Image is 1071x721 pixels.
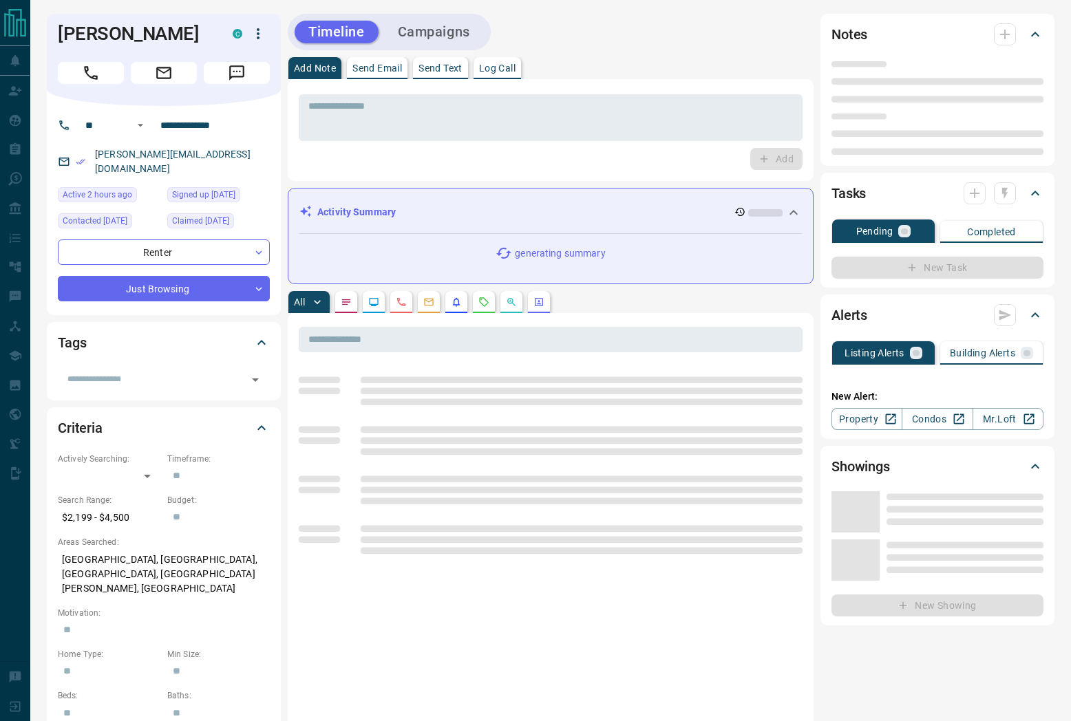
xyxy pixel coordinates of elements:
[58,411,270,444] div: Criteria
[533,297,544,308] svg: Agent Actions
[167,689,270,702] p: Baths:
[58,536,270,548] p: Areas Searched:
[831,389,1043,404] p: New Alert:
[384,21,484,43] button: Campaigns
[76,157,85,166] svg: Email Verified
[831,23,867,45] h2: Notes
[831,304,867,326] h2: Alerts
[506,297,517,308] svg: Opportunities
[58,239,270,265] div: Renter
[451,297,462,308] svg: Listing Alerts
[58,332,86,354] h2: Tags
[58,506,160,529] p: $2,199 - $4,500
[831,182,866,204] h2: Tasks
[58,689,160,702] p: Beds:
[831,177,1043,210] div: Tasks
[418,63,463,73] p: Send Text
[902,408,973,430] a: Condos
[831,455,890,477] h2: Showings
[352,63,402,73] p: Send Email
[131,62,197,84] span: Email
[63,214,127,228] span: Contacted [DATE]
[317,205,396,219] p: Activity Summary
[132,117,149,133] button: Open
[58,607,270,619] p: Motivation:
[856,226,893,236] p: Pending
[58,648,160,660] p: Home Type:
[246,370,265,389] button: Open
[950,348,1015,358] p: Building Alerts
[58,62,124,84] span: Call
[831,408,902,430] a: Property
[167,453,270,465] p: Timeframe:
[295,21,379,43] button: Timeline
[58,23,212,45] h1: [PERSON_NAME]
[368,297,379,308] svg: Lead Browsing Activity
[967,227,1016,237] p: Completed
[95,149,251,174] a: [PERSON_NAME][EMAIL_ADDRESS][DOMAIN_NAME]
[58,326,270,359] div: Tags
[831,450,1043,483] div: Showings
[294,297,305,307] p: All
[58,213,160,233] div: Fri Oct 10 2025
[58,276,270,301] div: Just Browsing
[172,214,229,228] span: Claimed [DATE]
[396,297,407,308] svg: Calls
[233,29,242,39] div: condos.ca
[515,246,605,261] p: generating summary
[294,63,336,73] p: Add Note
[973,408,1043,430] a: Mr.Loft
[58,417,103,439] h2: Criteria
[172,188,235,202] span: Signed up [DATE]
[58,453,160,465] p: Actively Searching:
[204,62,270,84] span: Message
[167,648,270,660] p: Min Size:
[167,213,270,233] div: Tue Oct 07 2025
[423,297,434,308] svg: Emails
[58,494,160,506] p: Search Range:
[478,297,489,308] svg: Requests
[845,348,904,358] p: Listing Alerts
[341,297,352,308] svg: Notes
[167,187,270,206] div: Tue Oct 07 2025
[58,187,160,206] div: Tue Oct 14 2025
[831,18,1043,51] div: Notes
[479,63,516,73] p: Log Call
[58,548,270,600] p: [GEOGRAPHIC_DATA], [GEOGRAPHIC_DATA], [GEOGRAPHIC_DATA], [GEOGRAPHIC_DATA][PERSON_NAME], [GEOGRAP...
[831,299,1043,332] div: Alerts
[167,494,270,506] p: Budget:
[63,188,132,202] span: Active 2 hours ago
[299,200,802,225] div: Activity Summary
